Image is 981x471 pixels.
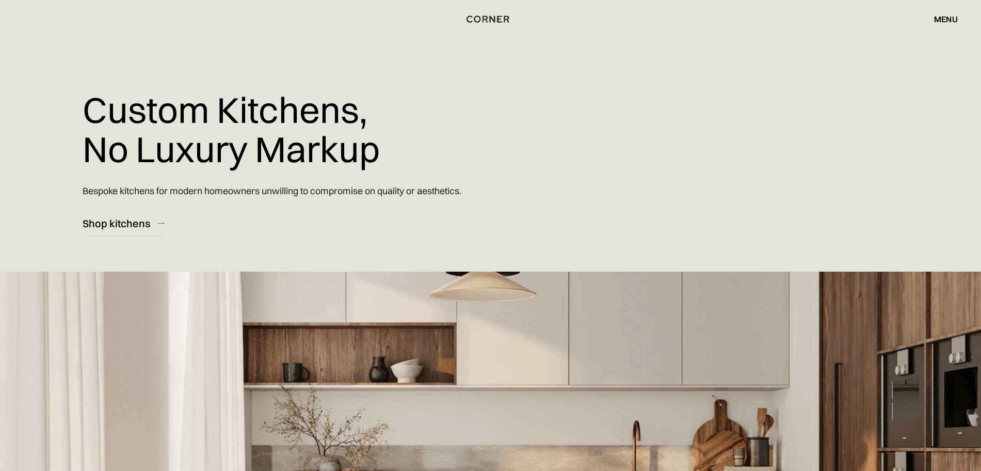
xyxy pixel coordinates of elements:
[83,216,150,230] div: Shop kitchens
[924,10,958,28] div: menu
[83,211,164,236] a: Shop kitchens
[934,15,958,23] div: menu
[455,12,526,26] a: home
[83,83,380,176] h1: Custom Kitchens, No Luxury Markup
[83,176,461,206] p: Bespoke kitchens for modern homeowners unwilling to compromise on quality or aesthetics.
